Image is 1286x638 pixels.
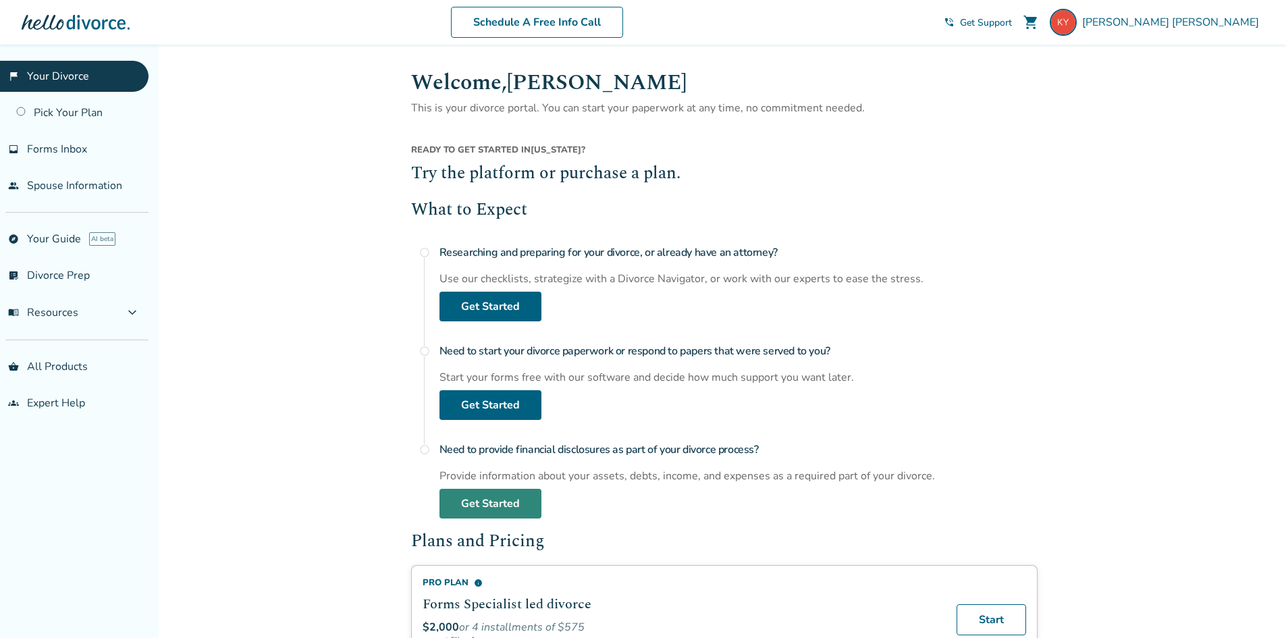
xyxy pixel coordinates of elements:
span: [PERSON_NAME] [PERSON_NAME] [1082,15,1264,30]
div: or 4 installments of $575 [423,620,940,635]
span: Forms Inbox [27,142,87,157]
a: phone_in_talkGet Support [944,16,1012,29]
div: [US_STATE] ? [411,144,1038,161]
span: Ready to get started in [411,144,531,156]
span: phone_in_talk [944,17,955,28]
span: shopping_cart [1023,14,1039,30]
a: Start [957,604,1026,635]
h4: Need to start your divorce paperwork or respond to papers that were served to you? [439,338,1038,365]
h2: Forms Specialist led divorce [423,594,940,614]
a: Get Started [439,292,541,321]
span: groups [8,398,19,408]
h4: Need to provide financial disclosures as part of your divorce process? [439,436,1038,463]
div: Pro Plan [423,577,940,589]
span: inbox [8,144,19,155]
h2: What to Expect [411,198,1038,223]
span: shopping_basket [8,361,19,372]
div: Use our checklists, strategize with a Divorce Navigator, or work with our experts to ease the str... [439,271,1038,286]
span: info [474,579,483,587]
a: Get Started [439,489,541,519]
span: Get Support [960,16,1012,29]
span: menu_book [8,307,19,318]
span: Resources [8,305,78,320]
h1: Welcome, [PERSON_NAME] [411,66,1038,99]
span: AI beta [89,232,115,246]
span: list_alt_check [8,270,19,281]
img: kari-yankey@uiowa.edu [1050,9,1077,36]
a: Schedule A Free Info Call [451,7,623,38]
p: This is your divorce portal. You can start your paperwork at any time, no commitment needed. [411,99,1038,117]
span: explore [8,234,19,244]
h2: Plans and Pricing [411,529,1038,555]
span: expand_more [124,304,140,321]
span: flag_2 [8,71,19,82]
div: Start your forms free with our software and decide how much support you want later. [439,370,1038,385]
span: $2,000 [423,620,459,635]
span: radio_button_unchecked [419,346,430,356]
h2: Try the platform or purchase a plan. [411,161,1038,187]
iframe: Chat Widget [1218,573,1286,638]
div: Provide information about your assets, debts, income, and expenses as a required part of your div... [439,469,1038,483]
a: Get Started [439,390,541,420]
span: radio_button_unchecked [419,444,430,455]
span: people [8,180,19,191]
h4: Researching and preparing for your divorce, or already have an attorney? [439,239,1038,266]
span: radio_button_unchecked [419,247,430,258]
